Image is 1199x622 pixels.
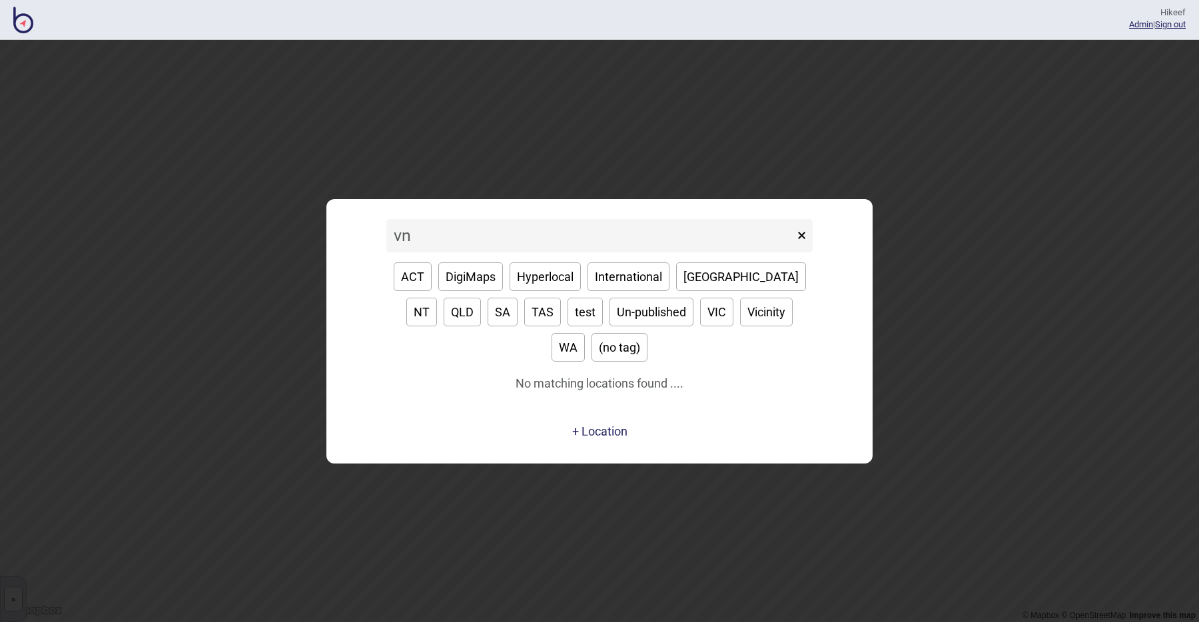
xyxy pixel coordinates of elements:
button: ACT [394,262,432,291]
button: Hyperlocal [510,262,581,291]
button: DigiMaps [438,262,503,291]
button: + Location [572,424,627,438]
button: Sign out [1155,19,1186,29]
button: test [568,298,603,326]
button: International [588,262,669,291]
button: × [791,219,813,252]
button: TAS [524,298,561,326]
a: Admin [1129,19,1153,29]
button: Vicinity [740,298,793,326]
button: [GEOGRAPHIC_DATA] [676,262,806,291]
button: WA [552,333,585,362]
span: | [1129,19,1155,29]
button: (no tag) [592,333,647,362]
button: NT [406,298,437,326]
div: Hi keef [1129,7,1186,19]
button: VIC [700,298,733,326]
button: Un-published [609,298,693,326]
img: BindiMaps CMS [13,7,33,33]
input: Search locations by tag + name [386,219,794,252]
button: SA [488,298,518,326]
a: + Location [569,420,631,444]
div: No matching locations found .... [516,372,683,420]
button: QLD [444,298,481,326]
